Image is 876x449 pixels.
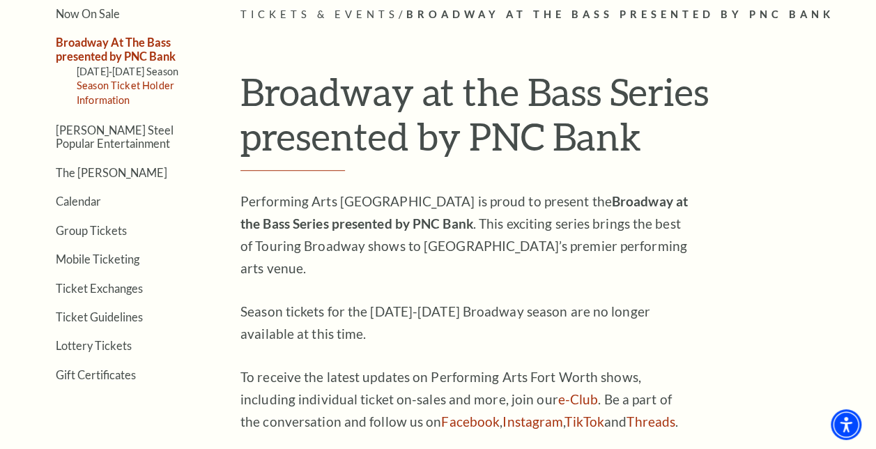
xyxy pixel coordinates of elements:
[831,409,861,440] div: Accessibility Menu
[77,79,174,105] a: Season Ticket Holder Information
[502,413,563,429] a: Instagram - open in a new tab
[240,190,693,280] p: Performing Arts [GEOGRAPHIC_DATA] is proud to present the . This exciting series brings the best ...
[56,36,176,62] a: Broadway At The Bass presented by PNC Bank
[56,166,167,179] a: The [PERSON_NAME]
[56,123,174,150] a: [PERSON_NAME] Steel Popular Entertainment
[240,8,399,20] span: Tickets & Events
[564,413,604,429] a: TikTok - open in a new tab
[240,193,688,231] strong: Broadway at the Bass Series presented by PNC Bank
[558,391,599,407] a: e-Club
[240,6,862,24] p: /
[56,7,120,20] a: Now On Sale
[56,368,136,381] a: Gift Certificates
[77,66,178,77] a: [DATE]-[DATE] Season
[240,300,693,345] p: Season tickets for the [DATE]-[DATE] Broadway season are no longer available at this time.
[56,339,132,352] a: Lottery Tickets
[56,224,127,237] a: Group Tickets
[441,413,500,429] a: Facebook - open in a new tab
[56,310,143,324] a: Ticket Guidelines
[240,366,693,433] p: To receive the latest updates on Performing Arts Fort Worth shows, including individual ticket on...
[56,282,143,295] a: Ticket Exchanges
[56,195,101,208] a: Calendar
[56,252,139,266] a: Mobile Ticketing
[627,413,675,429] a: Threads - open in a new tab
[406,8,834,20] span: Broadway At The Bass presented by PNC Bank
[240,69,862,172] h1: Broadway at the Bass Series presented by PNC Bank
